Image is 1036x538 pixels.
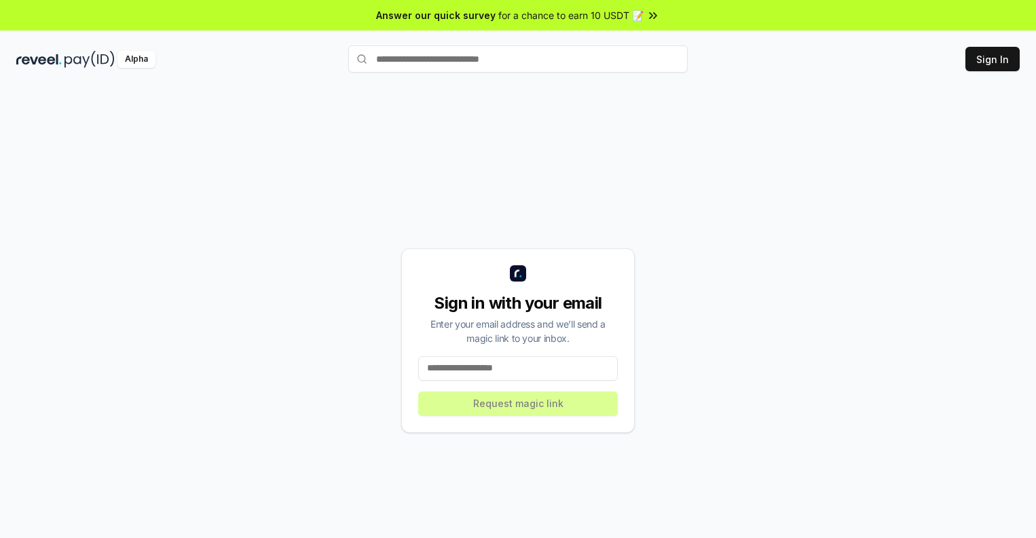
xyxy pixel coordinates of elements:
[376,8,496,22] span: Answer our quick survey
[498,8,644,22] span: for a chance to earn 10 USDT 📝
[64,51,115,68] img: pay_id
[418,317,618,345] div: Enter your email address and we’ll send a magic link to your inbox.
[965,47,1020,71] button: Sign In
[418,292,618,314] div: Sign in with your email
[117,51,155,68] div: Alpha
[16,51,62,68] img: reveel_dark
[510,265,526,282] img: logo_small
